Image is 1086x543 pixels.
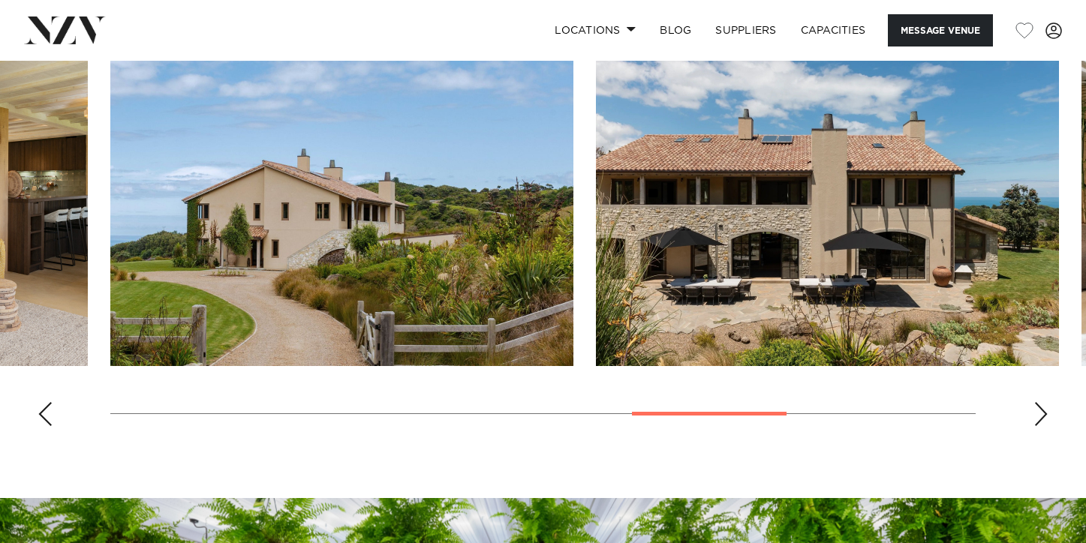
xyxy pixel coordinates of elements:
[543,14,648,46] a: Locations
[703,14,788,46] a: SUPPLIERS
[24,16,106,43] img: nzv-logo.png
[110,26,573,366] swiper-slide: 7 / 10
[596,26,1059,366] swiper-slide: 8 / 10
[789,14,878,46] a: Capacities
[648,14,703,46] a: BLOG
[888,14,993,46] button: Message Venue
